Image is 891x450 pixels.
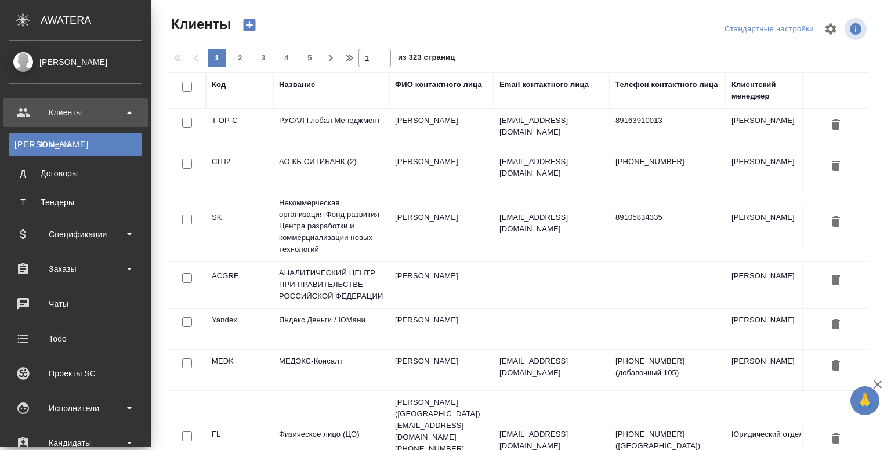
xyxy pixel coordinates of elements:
td: [PERSON_NAME] [726,309,818,349]
div: Спецификации [9,226,142,243]
div: Код [212,79,226,90]
div: Чаты [9,295,142,313]
div: [PERSON_NAME] [9,56,142,68]
td: Некоммерческая организация Фонд развития Центра разработки и коммерциализации новых технологий [273,191,389,261]
button: 5 [300,49,319,67]
p: [EMAIL_ADDRESS][DOMAIN_NAME] [499,156,604,179]
div: AWATERA [41,9,151,32]
div: Тендеры [15,197,136,208]
div: Клиенты [15,139,136,150]
td: [PERSON_NAME] [389,350,494,390]
span: 4 [277,52,296,64]
td: CITI2 [206,150,273,191]
div: Проекты SC [9,365,142,382]
p: [PHONE_NUMBER] [615,156,720,168]
button: Удалить [826,212,846,233]
td: [PERSON_NAME] [389,206,494,246]
p: [EMAIL_ADDRESS][DOMAIN_NAME] [499,212,604,235]
a: ТТендеры [9,191,142,214]
p: [EMAIL_ADDRESS][DOMAIN_NAME] [499,115,604,138]
td: Яндекс Деньги / ЮМани [273,309,389,349]
a: Чаты [3,289,148,318]
div: Договоры [15,168,136,179]
button: Удалить [826,314,846,336]
button: Удалить [826,115,846,136]
td: [PERSON_NAME] [726,109,818,150]
div: split button [722,20,817,38]
div: ФИО контактного лица [395,79,482,90]
td: [PERSON_NAME] [726,206,818,246]
span: 🙏 [855,389,875,413]
td: MEDK [206,350,273,390]
td: [PERSON_NAME] [726,350,818,390]
div: Название [279,79,315,90]
div: Заказы [9,260,142,278]
span: Клиенты [168,15,231,34]
div: Todo [9,330,142,347]
td: T-OP-C [206,109,273,150]
td: [PERSON_NAME] [726,150,818,191]
td: МЕДЭКС-Консалт [273,350,389,390]
button: Удалить [826,429,846,450]
button: 4 [277,49,296,67]
td: [PERSON_NAME] [389,150,494,191]
td: SK [206,206,273,246]
button: Удалить [826,270,846,292]
p: [PHONE_NUMBER] (добавочный 105) [615,355,720,379]
span: Настроить таблицу [817,15,845,43]
span: из 323 страниц [398,50,455,67]
button: 2 [231,49,249,67]
td: ACGRF [206,264,273,305]
p: 89105834335 [615,212,720,223]
div: Клиентский менеджер [731,79,813,102]
a: Проекты SC [3,359,148,388]
button: 🙏 [850,386,879,415]
span: 2 [231,52,249,64]
span: 3 [254,52,273,64]
td: АО КБ СИТИБАНК (2) [273,150,389,191]
button: 3 [254,49,273,67]
div: Email контактного лица [499,79,589,90]
button: Удалить [826,355,846,377]
button: Создать [236,15,263,35]
td: [PERSON_NAME] [726,264,818,305]
td: [PERSON_NAME] [389,109,494,150]
td: РУСАЛ Глобал Менеджмент [273,109,389,150]
a: ДДоговоры [9,162,142,185]
span: Посмотреть информацию [845,18,869,40]
span: 5 [300,52,319,64]
p: [EMAIL_ADDRESS][DOMAIN_NAME] [499,355,604,379]
p: 89163910013 [615,115,720,126]
div: Клиенты [9,104,142,121]
a: Todo [3,324,148,353]
td: АНАЛИТИЧЕСКИЙ ЦЕНТР ПРИ ПРАВИТЕЛЬСТВЕ РОССИЙСКОЙ ФЕДЕРАЦИИ [273,262,389,308]
button: Удалить [826,156,846,177]
div: Телефон контактного лица [615,79,718,90]
td: [PERSON_NAME] [389,309,494,349]
td: [PERSON_NAME] [389,264,494,305]
a: [PERSON_NAME]Клиенты [9,133,142,156]
td: Yandex [206,309,273,349]
div: Исполнители [9,400,142,417]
